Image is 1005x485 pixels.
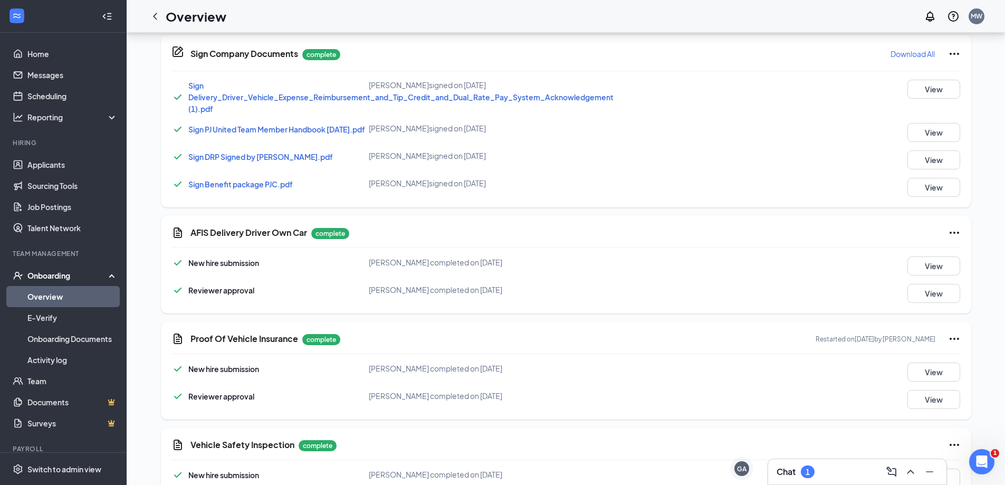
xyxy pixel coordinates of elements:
[171,150,184,163] svg: Checkmark
[12,11,22,21] svg: WorkstreamLogo
[991,449,999,458] span: 1
[27,328,118,349] a: Onboarding Documents
[13,138,116,147] div: Hiring
[907,363,960,382] button: View
[171,226,184,239] svg: CustomFormIcon
[369,123,632,134] div: [PERSON_NAME] signed on [DATE]
[27,286,118,307] a: Overview
[27,154,118,175] a: Applicants
[188,392,254,401] span: Reviewer approval
[27,217,118,239] a: Talent Network
[171,363,184,375] svg: Checkmark
[890,45,935,62] button: Download All
[924,10,936,23] svg: Notifications
[907,390,960,409] button: View
[737,464,746,473] div: GA
[369,178,632,188] div: [PERSON_NAME] signed on [DATE]
[947,10,960,23] svg: QuestionInfo
[27,370,118,392] a: Team
[171,332,184,345] svg: CustomFormIcon
[171,256,184,269] svg: Checkmark
[907,150,960,169] button: View
[190,227,307,239] h5: AFIS Delivery Driver Own Car
[369,80,632,90] div: [PERSON_NAME] signed on [DATE]
[171,439,184,451] svg: CustomFormIcon
[171,91,184,103] svg: Checkmark
[369,364,502,373] span: [PERSON_NAME] completed on [DATE]
[948,439,961,451] svg: Ellipses
[904,465,917,478] svg: ChevronUp
[190,48,298,60] h5: Sign Company Documents
[907,178,960,197] button: View
[13,249,116,258] div: Team Management
[27,413,118,434] a: SurveysCrown
[27,196,118,217] a: Job Postings
[806,468,810,477] div: 1
[27,349,118,370] a: Activity log
[171,45,184,58] svg: CompanyDocumentIcon
[948,226,961,239] svg: Ellipses
[27,175,118,196] a: Sourcing Tools
[27,270,109,281] div: Onboarding
[969,449,994,474] iframe: Intercom live chat
[777,466,796,478] h3: Chat
[907,284,960,303] button: View
[188,364,259,374] span: New hire submission
[149,10,161,23] svg: ChevronLeft
[883,463,900,480] button: ComposeMessage
[188,152,333,161] a: Sign DRP Signed by [PERSON_NAME].pdf
[27,112,118,122] div: Reporting
[188,125,365,134] a: Sign PJ United Team Member Handbook [DATE].pdf
[302,49,340,60] p: complete
[27,85,118,107] a: Scheduling
[188,258,259,268] span: New hire submission
[923,465,936,478] svg: Minimize
[902,463,919,480] button: ChevronUp
[907,80,960,99] button: View
[907,256,960,275] button: View
[816,335,935,344] p: Restarted on [DATE] by [PERSON_NAME]
[27,392,118,413] a: DocumentsCrown
[27,307,118,328] a: E-Verify
[171,390,184,403] svg: Checkmark
[369,470,502,479] span: [PERSON_NAME] completed on [DATE]
[13,444,116,453] div: Payroll
[369,285,502,294] span: [PERSON_NAME] completed on [DATE]
[188,286,254,295] span: Reviewer approval
[27,64,118,85] a: Messages
[188,81,614,113] a: Sign Delivery_Driver_Vehicle_Expense_Reimbursement_and_Tip_Credit_and_Dual_Rate_Pay_System_Acknow...
[885,465,898,478] svg: ComposeMessage
[948,47,961,60] svg: Ellipses
[190,439,294,451] h5: Vehicle Safety Inspection
[369,258,502,267] span: [PERSON_NAME] completed on [DATE]
[948,332,961,345] svg: Ellipses
[188,470,259,480] span: New hire submission
[907,123,960,142] button: View
[302,334,340,345] p: complete
[891,49,935,59] p: Download All
[299,440,337,451] p: complete
[171,178,184,191] svg: Checkmark
[921,463,938,480] button: Minimize
[171,469,184,481] svg: Checkmark
[166,7,226,25] h1: Overview
[27,43,118,64] a: Home
[971,12,982,21] div: MW
[171,123,184,136] svg: Checkmark
[188,179,293,189] a: Sign Benefit package PJC.pdf
[13,112,23,122] svg: Analysis
[13,270,23,281] svg: UserCheck
[311,228,349,239] p: complete
[13,464,23,474] svg: Settings
[369,150,632,161] div: [PERSON_NAME] signed on [DATE]
[27,464,101,474] div: Switch to admin view
[102,11,112,22] svg: Collapse
[171,284,184,297] svg: Checkmark
[190,333,298,345] h5: Proof Of Vehicle Insurance
[369,391,502,401] span: [PERSON_NAME] completed on [DATE]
